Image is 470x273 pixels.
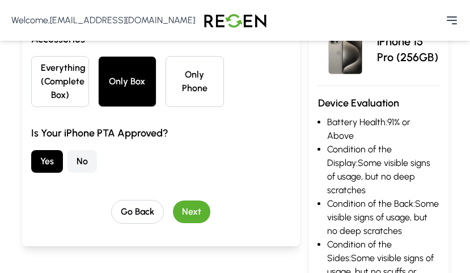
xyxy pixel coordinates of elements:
button: Only Box [98,56,156,107]
button: Only Phone [166,56,224,107]
img: Logo [196,5,275,36]
li: Condition of the Display: Some visible signs of usage, but no deep scratches [327,143,439,197]
button: No [67,150,97,173]
button: Next [173,201,210,223]
img: iPhone 15 Pro [318,22,372,76]
p: Welcome, [EMAIL_ADDRESS][DOMAIN_NAME] ! [11,14,197,27]
button: Go Back [111,200,164,224]
button: Everything (Complete Box) [31,56,90,107]
button: Yes [31,150,63,173]
li: Condition of the Back: Some visible signs of usage, but no deep scratches [327,197,439,238]
p: iPhone 15 Pro (256GB) [377,33,439,65]
li: Battery Health: 91% or Above [327,116,439,143]
h3: Is Your iPhone PTA Approved? [31,125,291,141]
h3: Device Evaluation [318,95,439,111]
